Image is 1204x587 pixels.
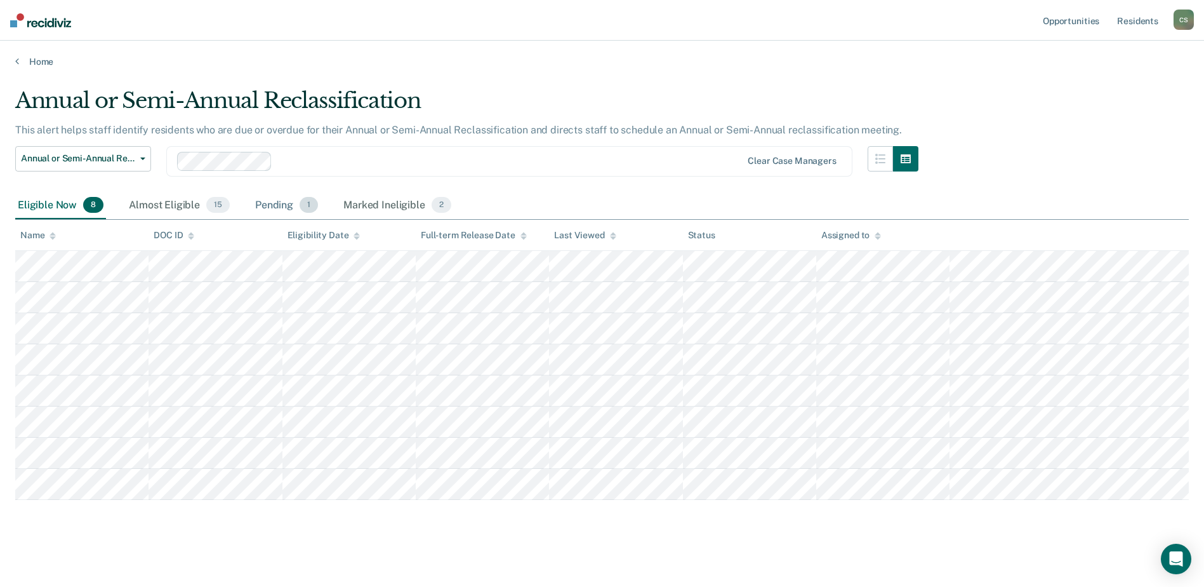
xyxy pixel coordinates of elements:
[1174,10,1194,30] button: CS
[154,230,194,241] div: DOC ID
[15,88,918,124] div: Annual or Semi-Annual Reclassification
[821,230,881,241] div: Assigned to
[83,197,103,213] span: 8
[554,230,616,241] div: Last Viewed
[15,146,151,172] button: Annual or Semi-Annual Reclassification
[300,197,318,213] span: 1
[126,192,232,220] div: Almost Eligible15
[1161,544,1191,574] div: Open Intercom Messenger
[288,230,361,241] div: Eligibility Date
[20,230,56,241] div: Name
[253,192,321,220] div: Pending1
[421,230,527,241] div: Full-term Release Date
[688,230,715,241] div: Status
[15,56,1189,67] a: Home
[432,197,451,213] span: 2
[206,197,230,213] span: 15
[1174,10,1194,30] div: C S
[10,13,71,27] img: Recidiviz
[15,124,902,136] p: This alert helps staff identify residents who are due or overdue for their Annual or Semi-Annual ...
[15,192,106,220] div: Eligible Now8
[21,153,135,164] span: Annual or Semi-Annual Reclassification
[748,156,836,166] div: Clear case managers
[341,192,454,220] div: Marked Ineligible2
